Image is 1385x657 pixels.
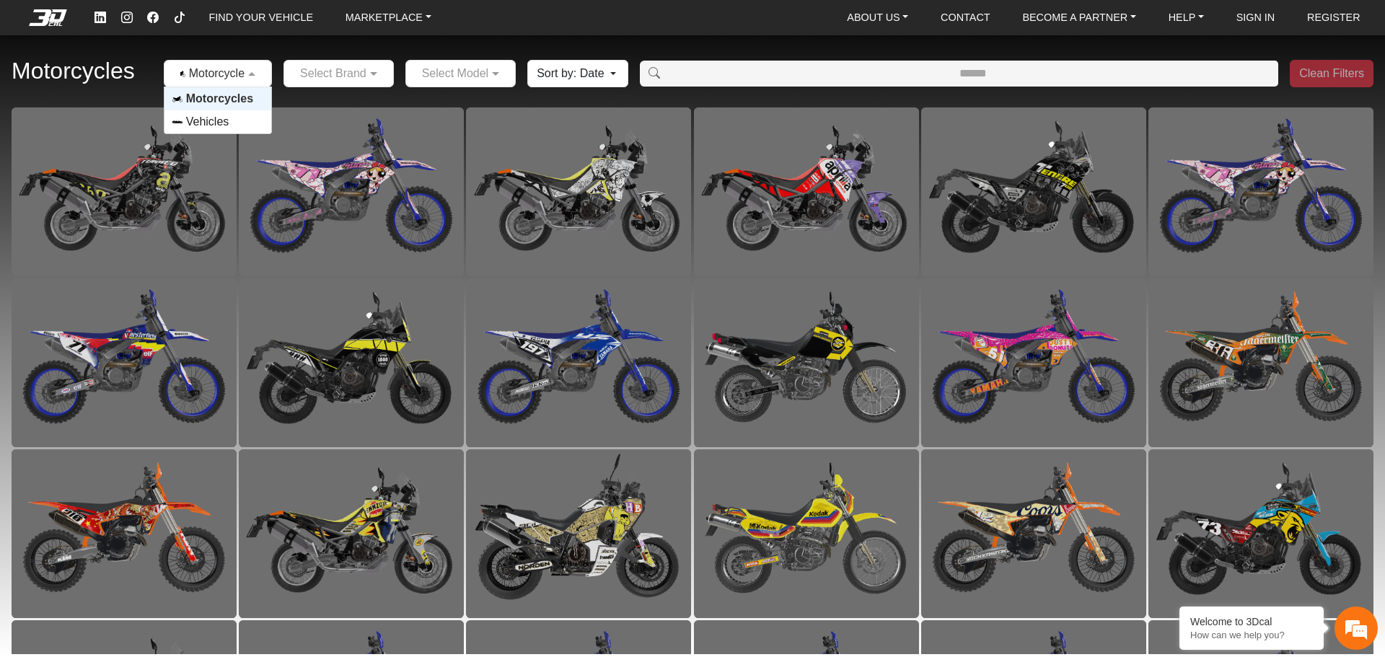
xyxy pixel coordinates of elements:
img: logo_orange.svg [23,23,35,35]
span: Motorcycles [186,90,253,107]
img: tab_domain_overview_orange.svg [39,84,50,95]
span: We're online! [84,169,199,307]
p: How can we help you? [1190,630,1313,640]
span: Vehicles [186,113,229,131]
a: FIND YOUR VEHICLE [203,6,319,29]
img: tab_keywords_by_traffic_grey.svg [144,84,155,95]
input: Amount (to the nearest dollar) [668,61,1279,87]
a: SIGN IN [1231,6,1281,29]
button: Sort by: Date [527,60,628,87]
a: ABOUT US [841,6,914,29]
a: HELP [1163,6,1210,29]
div: Chat with us now [97,76,264,94]
span: Conversation [7,451,97,462]
a: BECOME A PARTNER [1016,6,1141,29]
div: Minimize live chat window [237,7,271,42]
div: v 4.0.25 [40,23,71,35]
h2: Motorcycles [12,52,135,90]
img: website_grey.svg [23,38,35,49]
a: MARKETPLACE [340,6,437,29]
div: Keywords by Traffic [159,85,243,94]
textarea: Type your message and hit 'Enter' [7,376,275,426]
img: Vehicles [172,116,183,128]
a: CONTACT [935,6,995,29]
img: Motorcycles [172,93,183,105]
div: Domain: [DOMAIN_NAME] [38,38,159,49]
div: Welcome to 3Dcal [1190,616,1313,627]
div: Domain Overview [55,85,129,94]
div: FAQs [97,426,186,471]
div: Articles [185,426,275,471]
ng-dropdown-panel: Options List [164,87,272,134]
a: REGISTER [1301,6,1366,29]
div: Navigation go back [16,74,38,96]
